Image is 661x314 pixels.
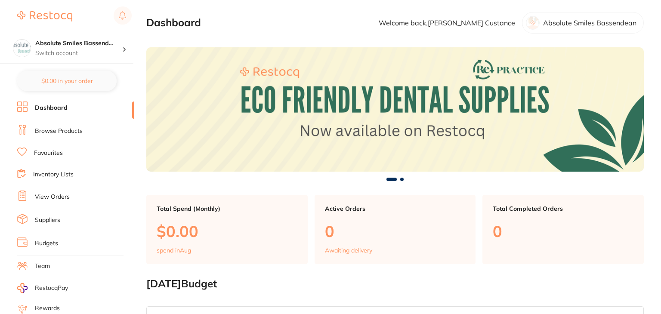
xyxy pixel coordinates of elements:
[35,104,68,112] a: Dashboard
[35,239,58,248] a: Budgets
[17,6,72,26] a: Restocq Logo
[17,283,28,293] img: RestocqPay
[146,17,201,29] h2: Dashboard
[35,304,60,313] a: Rewards
[157,222,297,240] p: $0.00
[35,216,60,225] a: Suppliers
[33,170,74,179] a: Inventory Lists
[17,283,68,293] a: RestocqPay
[325,205,466,212] p: Active Orders
[146,195,308,265] a: Total Spend (Monthly)$0.00spend inAug
[146,278,644,290] h2: [DATE] Budget
[157,247,191,254] p: spend in Aug
[35,284,68,292] span: RestocqPay
[35,262,50,271] a: Team
[325,247,372,254] p: Awaiting delivery
[35,127,83,135] a: Browse Products
[34,149,63,157] a: Favourites
[17,71,117,91] button: $0.00 in your order
[493,222,633,240] p: 0
[13,40,31,57] img: Absolute Smiles Bassendean
[543,19,636,27] p: Absolute Smiles Bassendean
[493,205,633,212] p: Total Completed Orders
[35,193,70,201] a: View Orders
[482,195,644,265] a: Total Completed Orders0
[379,19,515,27] p: Welcome back, [PERSON_NAME] Custance
[35,39,122,48] h4: Absolute Smiles Bassendean
[17,11,72,22] img: Restocq Logo
[315,195,476,265] a: Active Orders0Awaiting delivery
[146,47,644,172] img: Dashboard
[157,205,297,212] p: Total Spend (Monthly)
[35,49,122,58] p: Switch account
[325,222,466,240] p: 0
